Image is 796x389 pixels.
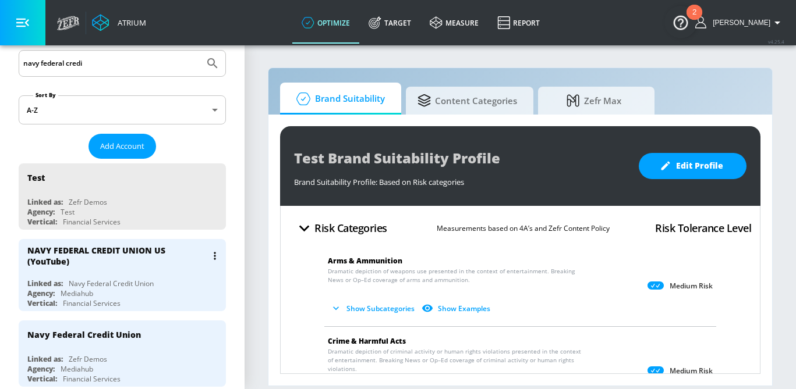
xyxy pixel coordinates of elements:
[328,336,406,346] span: Crime & Harmful Acts
[89,134,156,159] button: Add Account
[27,298,57,308] div: Vertical:
[655,220,751,236] h4: Risk Tolerance Level
[23,56,200,71] input: Search by name
[113,17,146,28] div: Atrium
[69,197,107,207] div: Zefr Demos
[19,163,226,230] div: TestLinked as:Zefr DemosAgency:TestVertical:Financial Services
[19,239,226,311] div: NAVY FEDERAL CREDIT UNION US (YouTube)Linked as:Navy Federal Credit UnionAgency:MediahubVertical:...
[708,19,770,27] span: login as: sammy.houle@zefr.com
[418,87,517,115] span: Content Categories
[27,288,55,298] div: Agency:
[63,374,121,384] div: Financial Services
[61,364,93,374] div: Mediahub
[639,153,747,179] button: Edit Profile
[61,207,75,217] div: Test
[27,172,45,183] div: Test
[328,267,584,284] span: Dramatic depiction of weapons use presented in the context of entertainment. Breaking News or Op–...
[289,215,392,242] button: Risk Categories
[27,197,63,207] div: Linked as:
[550,87,638,115] span: Zefr Max
[19,320,226,387] div: Navy Federal Credit UnionLinked as:Zefr DemosAgency:MediahubVertical:Financial Services
[92,14,146,31] a: Atrium
[63,217,121,227] div: Financial Services
[670,366,713,376] p: Medium Risk
[664,6,697,38] button: Open Resource Center, 2 new notifications
[61,288,93,298] div: Mediahub
[292,85,385,113] span: Brand Suitability
[359,2,420,44] a: Target
[27,374,57,384] div: Vertical:
[27,329,141,340] div: Navy Federal Credit Union
[328,347,584,373] span: Dramatic depiction of criminal activity or human rights violations presented in the context of en...
[19,95,226,124] div: A-Z
[670,281,713,291] p: Medium Risk
[69,354,107,364] div: Zefr Demos
[662,159,723,173] span: Edit Profile
[27,217,57,227] div: Vertical:
[100,140,144,153] span: Add Account
[420,2,488,44] a: measure
[695,16,784,30] button: [PERSON_NAME]
[27,279,63,288] div: Linked as:
[437,222,610,234] p: Measurements based on 4A’s and Zefr Content Policy
[27,245,207,267] div: NAVY FEDERAL CREDIT UNION US (YouTube)
[27,207,55,217] div: Agency:
[328,299,419,318] button: Show Subcategories
[292,2,359,44] a: optimize
[33,91,58,99] label: Sort By
[294,171,627,187] div: Brand Suitability Profile: Based on Risk categories
[27,354,63,364] div: Linked as:
[692,12,696,27] div: 2
[419,299,495,318] button: Show Examples
[488,2,549,44] a: Report
[69,279,154,288] div: Navy Federal Credit Union
[328,256,402,266] span: Arms & Ammunition
[63,298,121,308] div: Financial Services
[314,220,387,236] h4: Risk Categories
[27,364,55,374] div: Agency:
[768,38,784,45] span: v 4.25.4
[200,51,225,76] button: Submit Search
